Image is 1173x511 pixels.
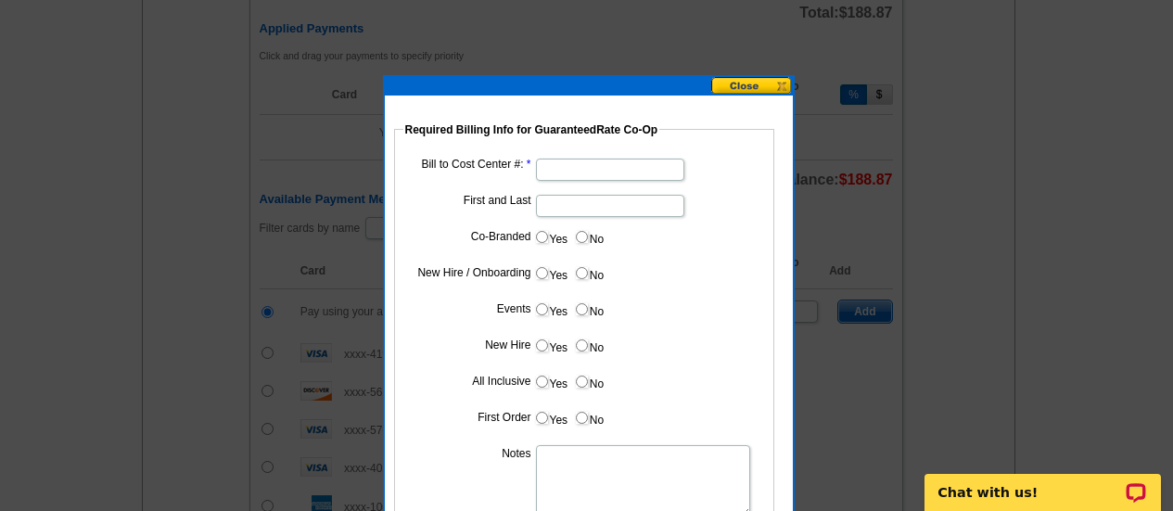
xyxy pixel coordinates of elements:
[534,407,568,428] label: Yes
[534,299,568,320] label: Yes
[536,376,548,388] input: Yes
[408,445,531,462] label: Notes
[912,453,1173,511] iframe: LiveChat chat widget
[576,231,588,243] input: No
[574,299,604,320] label: No
[534,335,568,356] label: Yes
[408,300,531,317] label: Events
[403,121,660,138] legend: Required Billing Info for GuaranteedRate Co-Op
[574,371,604,392] label: No
[408,409,531,426] label: First Order
[408,192,531,209] label: First and Last
[534,262,568,284] label: Yes
[576,339,588,351] input: No
[408,228,531,245] label: Co-Branded
[574,226,604,248] label: No
[574,335,604,356] label: No
[576,267,588,279] input: No
[536,412,548,424] input: Yes
[576,376,588,388] input: No
[536,303,548,315] input: Yes
[574,262,604,284] label: No
[536,231,548,243] input: Yes
[576,412,588,424] input: No
[574,407,604,428] label: No
[534,371,568,392] label: Yes
[536,267,548,279] input: Yes
[576,303,588,315] input: No
[408,264,531,281] label: New Hire / Onboarding
[408,373,531,390] label: All Inclusive
[408,337,531,353] label: New Hire
[536,339,548,351] input: Yes
[408,156,531,172] label: Bill to Cost Center #:
[534,226,568,248] label: Yes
